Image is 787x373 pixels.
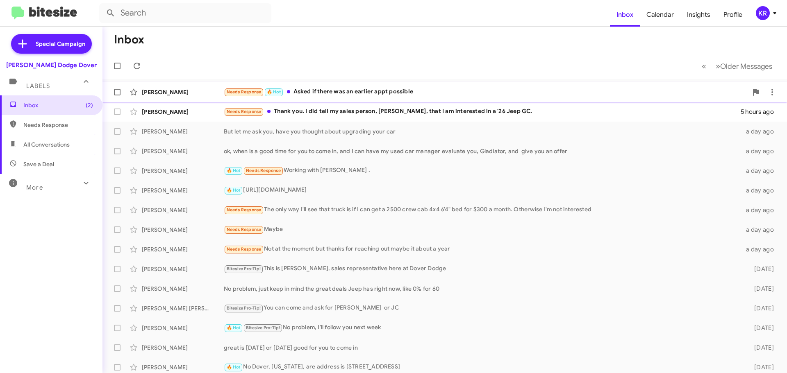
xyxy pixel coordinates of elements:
div: No problem, just keep in mind the great deals Jeep has right now, like 0% for 60 [224,285,741,293]
span: 🔥 Hot [267,89,281,95]
div: [DATE] [741,304,780,312]
span: Needs Response [246,168,281,173]
span: 🔥 Hot [227,325,241,330]
div: No Dover, [US_STATE], are address is [STREET_ADDRESS] [224,362,741,372]
button: KR [749,6,778,20]
div: [DATE] [741,265,780,273]
span: Bitesize Pro-Tip! [227,266,261,271]
div: [PERSON_NAME] [PERSON_NAME] [142,304,224,312]
div: [PERSON_NAME] Dodge Dover [6,61,97,69]
div: a day ago [741,127,780,136]
span: Older Messages [720,62,772,71]
span: Bitesize Pro-Tip! [246,325,280,330]
div: 5 hours ago [741,108,780,116]
div: ok, when is a good time for you to come in, and I can have my used car manager evaluate you, Glad... [224,147,741,155]
span: Labels [26,82,50,90]
button: Next [711,58,777,75]
div: [DATE] [741,344,780,352]
span: Needs Response [227,109,262,114]
input: Search [99,3,271,23]
div: a day ago [741,186,780,194]
div: [PERSON_NAME] [142,285,224,293]
span: Needs Response [23,121,93,129]
div: [PERSON_NAME] [142,344,224,352]
a: Profile [717,3,749,27]
div: [PERSON_NAME] [142,245,224,253]
a: Inbox [610,3,640,27]
span: Inbox [23,101,93,109]
h1: Inbox [114,33,144,46]
div: But let me ask you, have you thought about upgrading your car [224,127,741,136]
div: Maybe [224,225,741,234]
div: [URL][DOMAIN_NAME] [224,185,741,195]
span: Needs Response [227,207,262,212]
div: Working with [PERSON_NAME] . [224,166,741,175]
div: Thank you. I did tell my sales person, [PERSON_NAME], that I am interested in a '26 Jeep GC. [224,107,741,116]
span: 🔥 Hot [227,168,241,173]
div: [PERSON_NAME] [142,265,224,273]
div: [PERSON_NAME] [142,147,224,155]
div: a day ago [741,226,780,234]
div: [PERSON_NAME] [142,206,224,214]
a: Calendar [640,3,680,27]
span: (2) [86,101,93,109]
span: Needs Response [227,246,262,252]
div: [PERSON_NAME] [142,127,224,136]
nav: Page navigation example [697,58,777,75]
div: No problem, I'll follow you next week [224,323,741,332]
div: [DATE] [741,285,780,293]
div: Asked if there was an earlier appt possible [224,87,748,97]
span: » [716,61,720,71]
span: Needs Response [227,89,262,95]
div: The only way I'll see that truck is if I can get a 2500 crew cab 4x4 6'4" bed for $300 a month. O... [224,205,741,215]
div: [PERSON_NAME] [142,108,224,116]
div: KR [756,6,770,20]
span: Bitesize Pro-Tip! [227,305,261,311]
span: More [26,184,43,191]
div: great is [DATE] or [DATE] good for you to come in [224,344,741,352]
div: a day ago [741,167,780,175]
div: [PERSON_NAME] [142,226,224,234]
div: [DATE] [741,363,780,371]
span: 🔥 Hot [227,188,241,193]
span: All Conversations [23,140,70,149]
div: a day ago [741,245,780,253]
a: Insights [680,3,717,27]
div: Not at the moment but thanks for reaching out maybe it about a year [224,244,741,254]
a: Special Campaign [11,34,92,54]
div: [PERSON_NAME] [142,186,224,194]
div: [DATE] [741,324,780,332]
span: Needs Response [227,227,262,232]
div: [PERSON_NAME] [142,324,224,332]
span: Special Campaign [36,40,85,48]
span: Save a Deal [23,160,54,168]
button: Previous [697,58,711,75]
span: « [702,61,706,71]
span: 🔥 Hot [227,364,241,370]
div: [PERSON_NAME] [142,167,224,175]
div: a day ago [741,147,780,155]
div: a day ago [741,206,780,214]
div: [PERSON_NAME] [142,88,224,96]
div: [PERSON_NAME] [142,363,224,371]
div: This is [PERSON_NAME], sales representative here at Dover Dodge [224,264,741,274]
div: You can come and ask for [PERSON_NAME] or JC [224,303,741,313]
